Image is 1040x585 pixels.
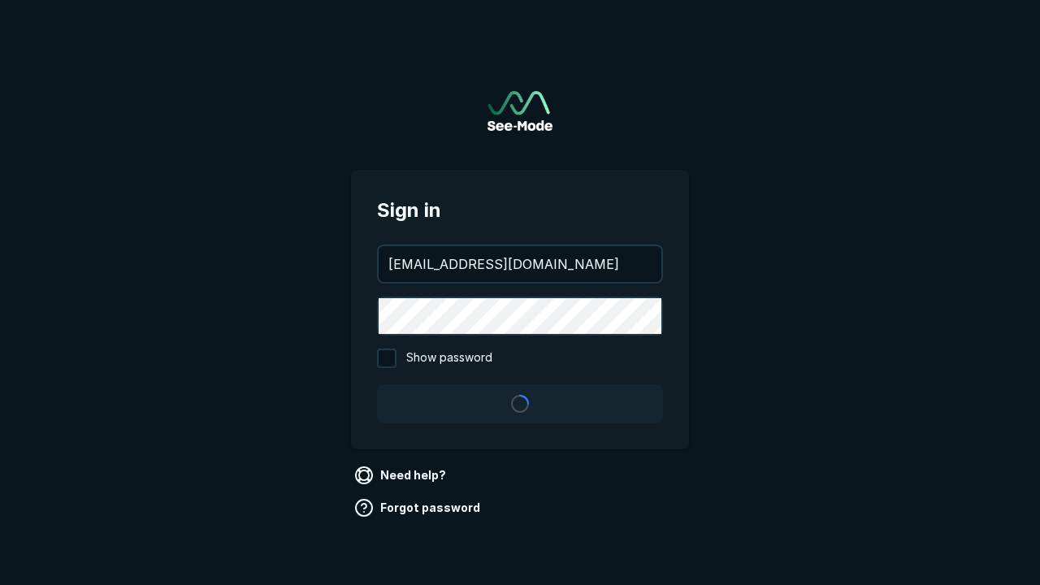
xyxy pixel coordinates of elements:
img: See-Mode Logo [487,91,552,131]
span: Show password [406,349,492,368]
span: Sign in [377,196,663,225]
a: Need help? [351,462,453,488]
input: your@email.com [379,246,661,282]
a: Go to sign in [487,91,552,131]
a: Forgot password [351,495,487,521]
